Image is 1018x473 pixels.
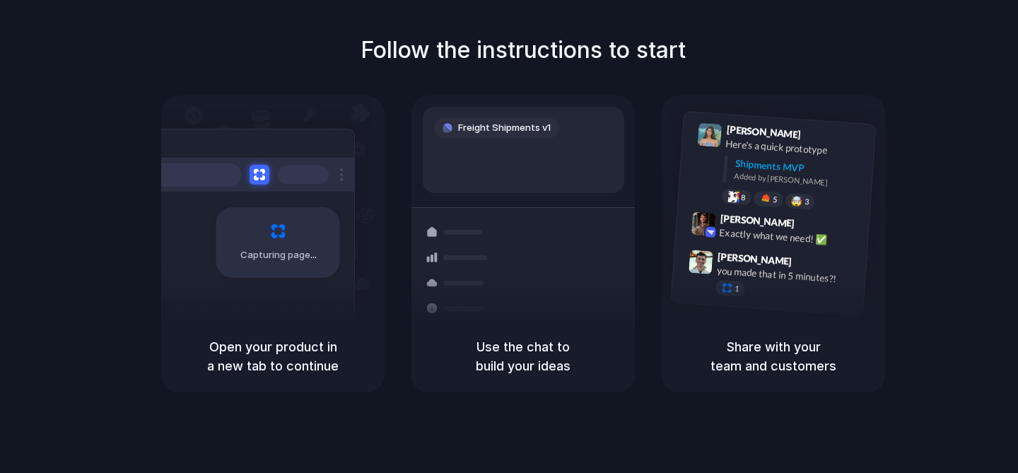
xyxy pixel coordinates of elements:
[805,198,809,206] span: 3
[361,33,686,67] h1: Follow the instructions to start
[679,337,868,375] h5: Share with your team and customers
[428,337,618,375] h5: Use the chat to build your ideas
[240,248,319,262] span: Capturing page
[725,136,867,160] div: Here's a quick prototype
[720,211,795,231] span: [PERSON_NAME]
[719,225,860,249] div: Exactly what we need! ✅
[773,196,778,204] span: 5
[791,196,803,206] div: 🤯
[805,129,834,146] span: 9:41 AM
[734,170,864,191] div: Added by [PERSON_NAME]
[741,194,746,202] span: 8
[178,337,368,375] h5: Open your product in a new tab to continue
[458,121,551,135] span: Freight Shipments v1
[735,285,739,293] span: 1
[796,255,825,272] span: 9:47 AM
[716,263,858,287] div: you made that in 5 minutes?!
[799,217,828,234] span: 9:42 AM
[726,122,801,142] span: [PERSON_NAME]
[718,249,792,269] span: [PERSON_NAME]
[735,156,865,180] div: Shipments MVP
